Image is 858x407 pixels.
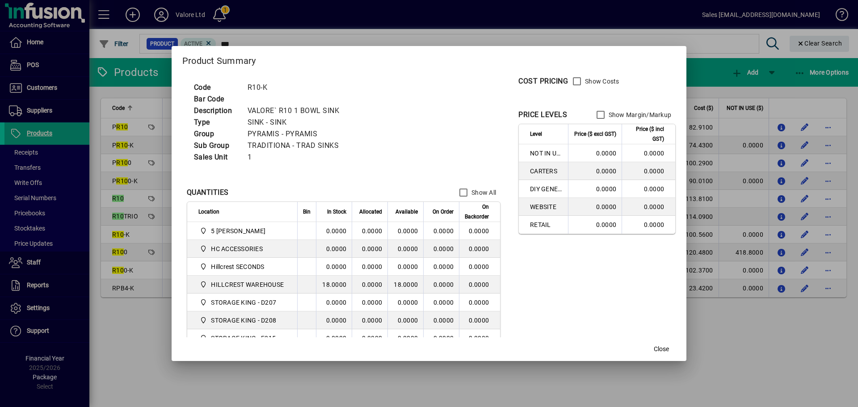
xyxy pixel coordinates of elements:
[465,202,489,222] span: On Backorder
[568,180,622,198] td: 0.0000
[622,216,675,234] td: 0.0000
[654,344,669,354] span: Close
[530,149,563,158] span: NOT IN USE
[622,162,675,180] td: 0.0000
[518,76,568,87] div: COST PRICING
[316,258,352,276] td: 0.0000
[243,151,350,163] td: 1
[316,329,352,347] td: 0.0000
[622,180,675,198] td: 0.0000
[583,77,619,86] label: Show Costs
[530,129,542,139] span: Level
[433,299,454,306] span: 0.0000
[470,188,496,197] label: Show All
[243,117,350,128] td: SINK - SINK
[352,240,387,258] td: 0.0000
[198,261,287,272] span: Hillcrest SECONDS
[189,128,243,140] td: Group
[198,207,219,217] span: Location
[352,329,387,347] td: 0.0000
[211,227,265,235] span: 5 [PERSON_NAME]
[243,140,350,151] td: TRADITIONA - TRAD SINKS
[530,167,563,176] span: CARTERS
[198,226,287,236] span: 5 Colombo Hamilton
[189,93,243,105] td: Bar Code
[459,240,500,258] td: 0.0000
[211,316,276,325] span: STORAGE KING - D208
[459,311,500,329] td: 0.0000
[387,240,423,258] td: 0.0000
[189,140,243,151] td: Sub Group
[211,244,263,253] span: HC ACCESSORIES
[172,46,686,72] h2: Product Summary
[530,202,563,211] span: WEBSITE
[459,222,500,240] td: 0.0000
[459,294,500,311] td: 0.0000
[316,294,352,311] td: 0.0000
[316,240,352,258] td: 0.0000
[395,207,418,217] span: Available
[187,187,229,198] div: QUANTITIES
[198,315,287,326] span: STORAGE KING - D208
[243,128,350,140] td: PYRAMIS - PYRAMIS
[433,245,454,252] span: 0.0000
[198,297,287,308] span: STORAGE KING - D207
[211,280,284,289] span: HILLCREST WAREHOUSE
[387,311,423,329] td: 0.0000
[387,294,423,311] td: 0.0000
[387,276,423,294] td: 18.0000
[189,105,243,117] td: Description
[530,185,563,193] span: DIY GENERAL
[387,329,423,347] td: 0.0000
[622,144,675,162] td: 0.0000
[530,220,563,229] span: RETAIL
[359,207,382,217] span: Allocated
[303,207,311,217] span: Bin
[574,129,616,139] span: Price ($ excl GST)
[568,198,622,216] td: 0.0000
[433,281,454,288] span: 0.0000
[387,222,423,240] td: 0.0000
[627,124,664,144] span: Price ($ incl GST)
[352,258,387,276] td: 0.0000
[459,258,500,276] td: 0.0000
[433,227,454,235] span: 0.0000
[243,82,350,93] td: R10-K
[189,82,243,93] td: Code
[568,162,622,180] td: 0.0000
[433,263,454,270] span: 0.0000
[189,117,243,128] td: Type
[211,262,264,271] span: Hillcrest SECONDS
[433,207,454,217] span: On Order
[568,144,622,162] td: 0.0000
[518,109,567,120] div: PRICE LEVELS
[352,311,387,329] td: 0.0000
[459,329,500,347] td: 0.0000
[387,258,423,276] td: 0.0000
[198,333,287,344] span: STORAGE KING - F315
[211,334,276,343] span: STORAGE KING - F315
[433,335,454,342] span: 0.0000
[327,207,346,217] span: In Stock
[316,222,352,240] td: 0.0000
[352,294,387,311] td: 0.0000
[198,279,287,290] span: HILLCREST WAREHOUSE
[316,276,352,294] td: 18.0000
[352,222,387,240] td: 0.0000
[607,110,672,119] label: Show Margin/Markup
[189,151,243,163] td: Sales Unit
[647,341,676,357] button: Close
[352,276,387,294] td: 0.0000
[198,243,287,254] span: HC ACCESSORIES
[568,216,622,234] td: 0.0000
[459,276,500,294] td: 0.0000
[433,317,454,324] span: 0.0000
[316,311,352,329] td: 0.0000
[243,105,350,117] td: VALORE` R10 1 BOWL SINK
[622,198,675,216] td: 0.0000
[211,298,276,307] span: STORAGE KING - D207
